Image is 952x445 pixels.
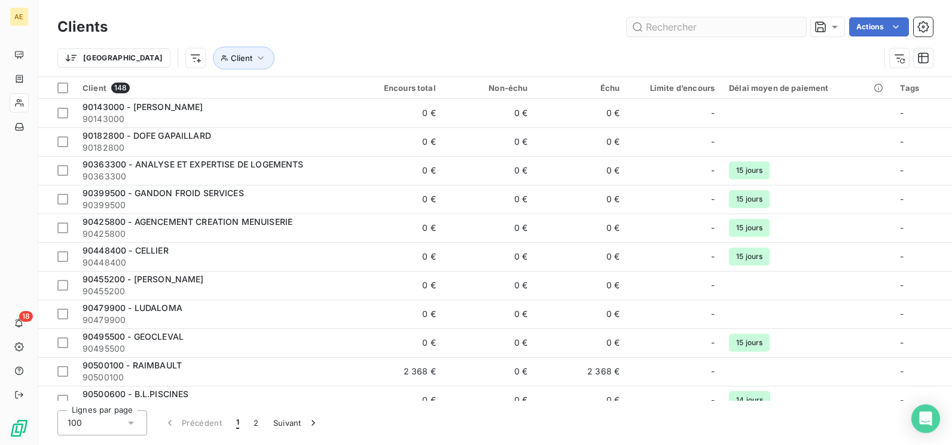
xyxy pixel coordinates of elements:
span: 90363300 - ANALYSE ET EXPERTISE DE LOGEMENTS [83,159,304,169]
span: 15 jours [729,161,770,179]
td: 0 € [443,99,535,127]
td: 0 € [535,328,627,357]
div: Encours total [358,83,436,93]
span: - [900,194,904,204]
span: 90495500 - GEOCLEVAL [83,331,184,342]
td: 0 € [443,300,535,328]
span: Client [231,53,252,63]
div: Limite d’encours [634,83,715,93]
td: 0 € [351,271,443,300]
span: - [900,136,904,147]
span: 14 jours [729,391,770,409]
button: Client [213,47,274,69]
span: 15 jours [729,219,770,237]
span: - [711,308,715,320]
span: - [711,394,715,406]
span: 90455200 [83,285,344,297]
span: - [711,251,715,263]
td: 0 € [535,214,627,242]
span: 90399500 [83,199,344,211]
span: 90495500 [83,343,344,355]
span: 90182800 - DOFE GAPAILLARD [83,130,211,141]
span: 1 [236,417,239,429]
span: 15 jours [729,248,770,266]
span: 15 jours [729,334,770,352]
span: Client [83,83,106,93]
div: Délai moyen de paiement [729,83,886,93]
span: 90500100 - RAIMBAULT [83,360,182,370]
td: 0 € [351,127,443,156]
div: Échu [542,83,620,93]
div: Non-échu [450,83,528,93]
td: 0 € [443,386,535,414]
span: - [711,365,715,377]
span: 90363300 [83,170,344,182]
span: - [711,193,715,205]
td: 0 € [443,185,535,214]
td: 0 € [535,156,627,185]
span: - [711,337,715,349]
button: 2 [246,410,266,435]
span: - [900,337,904,348]
span: 90479900 - LUDALOMA [83,303,182,313]
span: 148 [111,83,130,93]
button: Suivant [266,410,327,435]
span: - [900,395,904,405]
span: 90143000 [83,113,344,125]
td: 0 € [351,156,443,185]
span: - [900,222,904,233]
span: - [711,164,715,176]
td: 0 € [535,185,627,214]
span: 90500600 - B.L.PISCINES [83,389,188,399]
td: 0 € [351,185,443,214]
td: 0 € [351,242,443,271]
td: 2 368 € [351,357,443,386]
td: 0 € [443,328,535,357]
span: 100 [68,417,82,429]
td: 0 € [443,242,535,271]
span: 90479900 [83,314,344,326]
td: 0 € [535,271,627,300]
span: 15 jours [729,190,770,208]
td: 0 € [443,271,535,300]
span: 90182800 [83,142,344,154]
span: 90455200 - [PERSON_NAME] [83,274,204,284]
img: Logo LeanPay [10,419,29,438]
td: 0 € [443,156,535,185]
span: 90500100 [83,371,344,383]
td: 0 € [351,328,443,357]
td: 2 368 € [535,357,627,386]
td: 0 € [535,386,627,414]
span: - [900,108,904,118]
div: AE [10,7,29,26]
td: 0 € [351,214,443,242]
span: - [711,279,715,291]
span: 90425800 - AGENCEMENT CREATION MENUISERIE [83,217,292,227]
span: - [711,222,715,234]
td: 0 € [535,242,627,271]
button: Précédent [157,410,229,435]
div: Open Intercom Messenger [911,404,940,433]
span: 90399500 - GANDON FROID SERVICES [83,188,244,198]
span: - [711,107,715,119]
span: - [900,309,904,319]
td: 0 € [351,386,443,414]
span: - [900,280,904,290]
span: - [900,366,904,376]
span: 90500600 [83,400,344,412]
input: Rechercher [627,17,806,36]
td: 0 € [535,127,627,156]
button: Actions [849,17,909,36]
span: 18 [19,311,33,322]
td: 0 € [443,357,535,386]
td: 0 € [443,127,535,156]
td: 0 € [351,99,443,127]
div: Tags [900,83,945,93]
span: - [711,136,715,148]
td: 0 € [443,214,535,242]
h3: Clients [57,16,108,38]
td: 0 € [535,99,627,127]
span: - [900,251,904,261]
span: 90425800 [83,228,344,240]
span: - [900,165,904,175]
